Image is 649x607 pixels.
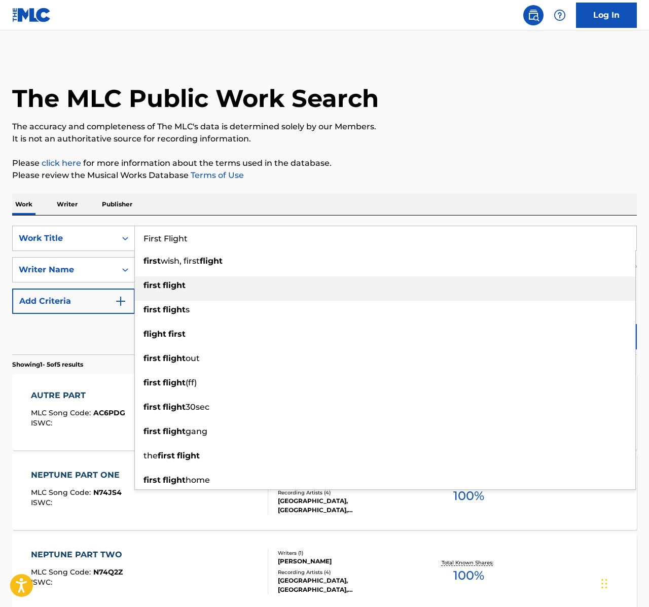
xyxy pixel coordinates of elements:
[550,5,570,25] div: Help
[186,353,200,363] span: out
[189,170,244,180] a: Terms of Use
[163,475,186,485] strong: flight
[278,489,417,496] div: Recording Artists ( 4 )
[19,232,110,244] div: Work Title
[453,487,484,505] span: 100 %
[143,402,161,412] strong: first
[200,256,223,266] strong: flight
[31,389,125,402] div: AUTRE PART
[453,566,484,585] span: 100 %
[31,488,93,497] span: MLC Song Code :
[278,576,417,594] div: [GEOGRAPHIC_DATA], [GEOGRAPHIC_DATA], [GEOGRAPHIC_DATA], [GEOGRAPHIC_DATA]
[576,3,637,28] a: Log In
[523,5,544,25] a: Public Search
[278,549,417,557] div: Writers ( 1 )
[12,83,379,114] h1: The MLC Public Work Search
[99,194,135,215] p: Publisher
[12,8,51,22] img: MLC Logo
[278,496,417,515] div: [GEOGRAPHIC_DATA], [GEOGRAPHIC_DATA], [GEOGRAPHIC_DATA], [GEOGRAPHIC_DATA]
[601,568,607,599] div: Drag
[163,402,186,412] strong: flight
[12,121,637,133] p: The accuracy and completeness of The MLC's data is determined solely by our Members.
[143,256,161,266] strong: first
[12,289,135,314] button: Add Criteria
[186,378,197,387] span: (ff)
[93,488,122,497] span: N74JS4
[93,408,125,417] span: AC6PDG
[143,426,161,436] strong: first
[42,158,81,168] a: click here
[19,264,110,276] div: Writer Name
[143,280,161,290] strong: first
[31,578,55,587] span: ISWC :
[12,133,637,145] p: It is not an authoritative source for recording information.
[554,9,566,21] img: help
[442,559,496,566] p: Total Known Shares:
[93,567,123,577] span: N74Q2Z
[143,451,158,460] span: the
[186,305,190,314] span: s
[278,557,417,566] div: [PERSON_NAME]
[158,451,175,460] strong: first
[161,256,200,266] span: wish, first
[12,454,637,530] a: NEPTUNE PART ONEMLC Song Code:N74JS4ISWC:Writers (1)[PERSON_NAME]Recording Artists (4)[GEOGRAPHIC...
[163,353,186,363] strong: flight
[598,558,649,607] iframe: Chat Widget
[31,498,55,507] span: ISWC :
[12,374,637,450] a: AUTRE PARTMLC Song Code:AC6PDGISWC:Writers (2)[PERSON_NAME], [PERSON_NAME]Recording Artists (12)[...
[143,353,161,363] strong: first
[278,568,417,576] div: Recording Artists ( 4 )
[31,549,127,561] div: NEPTUNE PART TWO
[12,360,83,369] p: Showing 1 - 5 of 5 results
[168,329,186,339] strong: first
[12,157,637,169] p: Please for more information about the terms used in the database.
[186,402,209,412] span: 30sec
[143,378,161,387] strong: first
[12,169,637,182] p: Please review the Musical Works Database
[143,329,166,339] strong: flight
[31,408,93,417] span: MLC Song Code :
[143,305,161,314] strong: first
[527,9,539,21] img: search
[186,426,207,436] span: gang
[163,305,186,314] strong: flight
[12,194,35,215] p: Work
[31,469,125,481] div: NEPTUNE PART ONE
[12,226,637,354] form: Search Form
[163,426,186,436] strong: flight
[54,194,81,215] p: Writer
[143,475,161,485] strong: first
[163,378,186,387] strong: flight
[31,567,93,577] span: MLC Song Code :
[115,295,127,307] img: 9d2ae6d4665cec9f34b9.svg
[177,451,200,460] strong: flight
[186,475,210,485] span: home
[163,280,186,290] strong: flight
[31,418,55,427] span: ISWC :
